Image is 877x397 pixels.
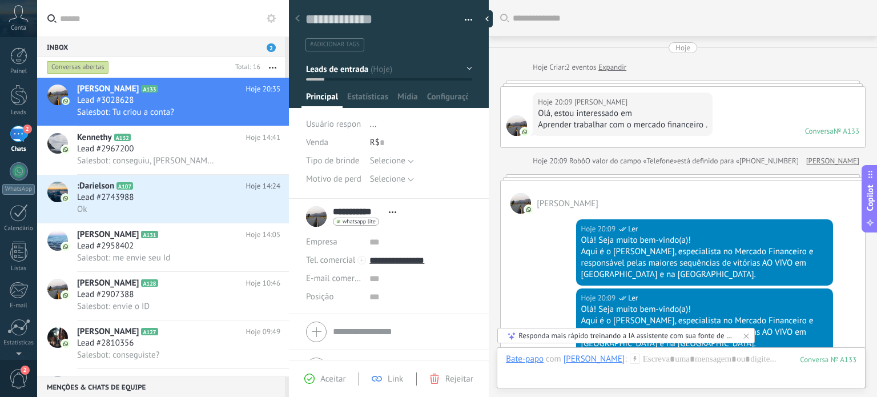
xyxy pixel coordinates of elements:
div: Usuário responsável [306,115,361,134]
img: com.amocrm.amocrmwa.svg [521,128,529,136]
span: Lead #2967200 [77,143,134,155]
div: 133 [800,355,856,364]
div: Chats [2,146,35,153]
div: № A133 [834,126,859,136]
span: Aceitar [320,374,345,384]
div: Empresa [306,233,361,251]
span: A127 [141,328,158,335]
div: Aqui é o [PERSON_NAME], especialista no Mercado Financeiro e responsável pelas maiores sequências... [581,246,828,280]
a: avataricon[PERSON_NAME]A133Hoje 20:35Lead #3028628Salesbot: Tu criou a conta? [37,78,289,126]
span: Tadeu Roque [510,193,531,214]
span: Lead #2907388 [77,289,134,300]
span: Rejeitar [445,374,473,384]
span: com [546,354,561,365]
button: Selecione [370,170,414,189]
span: Ler [628,223,638,235]
span: Tipo de brinde [306,157,359,165]
div: Venda [306,134,361,152]
span: whatsapp lite [343,219,376,224]
span: [PERSON_NAME] [77,229,139,240]
img: icon [62,243,70,251]
span: Ler [628,292,638,304]
div: Listas [2,265,35,272]
span: Hoje 10:46 [246,278,280,289]
span: E-mail comercial [306,273,367,284]
span: Tadeu Roque [574,97,627,108]
div: Responda mais rápido treinando a IA assistente com sua fonte de dados [518,331,735,340]
span: Estatísticas [347,91,388,108]
span: [PERSON_NAME] [77,326,139,338]
img: com.amocrm.amocrmwa.svg [525,206,533,214]
div: Conversas abertas [47,61,109,74]
div: Hoje 20:09 [581,223,618,235]
div: Olá! Seja muito bem-vindo(a)! [581,235,828,246]
span: está definido para «[PHONE_NUMBER]» [677,155,802,167]
span: [PERSON_NAME] [77,83,139,95]
img: icon [62,291,70,299]
span: 2 [21,366,30,375]
span: Salesbot: Tu criou a conta? [77,107,174,118]
span: [PERSON_NAME]-link [77,375,156,386]
span: 2 [23,125,32,134]
button: E-mail comercial [306,270,361,288]
span: Conta [11,25,26,32]
div: WhatsApp [2,184,35,195]
div: Criar: [533,62,626,73]
span: O valor do campo «Telefone» [585,155,677,167]
div: Hoje 20:09 [533,155,569,167]
span: A133 [141,85,158,93]
a: avatariconKennethyA132Hoje 14:41Lead #2967200Salesbot: conseguiu, [PERSON_NAME]? [37,126,289,174]
a: avataricon[PERSON_NAME]A127Hoje 09:49Lead #2810356Salesbot: conseguiste? [37,320,289,368]
span: 2 [267,43,276,52]
span: : [625,354,626,365]
div: ocultar [481,10,493,27]
span: Salesbot: conseguiste? [77,350,159,360]
span: Tadeu Roque [506,115,527,136]
div: Olá, estou interessado em [538,108,707,119]
span: [PERSON_NAME] [77,278,139,289]
span: Robô [569,156,585,166]
span: Salesbot: me envie seu Id [77,252,170,263]
button: Selecione [370,152,414,170]
div: Motivo de perda [306,170,361,189]
span: Posição [306,292,333,301]
div: Hoje [675,42,690,53]
span: Hoje 14:05 [246,229,280,240]
span: Salesbot: conseguiu, [PERSON_NAME]? [77,155,218,166]
a: avataricon[PERSON_NAME]A131Hoje 14:05Lead #2958402Salesbot: me envie seu Id [37,223,289,271]
img: icon [62,340,70,348]
img: icon [62,146,70,154]
div: Hoje 20:09 [581,292,618,304]
span: Lead #2810356 [77,338,134,349]
span: Link [388,374,403,384]
div: Leads [2,109,35,117]
div: Calendário [2,225,35,232]
span: Hoje 20:35 [246,83,280,95]
span: A107 [116,182,133,190]
span: A128 [141,279,158,287]
span: Lead #2743988 [77,192,134,203]
div: Aprender trabalhar com o mercado financeiro . [538,119,707,131]
img: icon [62,97,70,105]
img: icon [62,194,70,202]
div: Aqui é o [PERSON_NAME], especialista no Mercado Financeiro e responsável pelas maiores sequências... [581,315,828,350]
span: A132 [114,134,131,141]
a: Expandir [598,62,626,73]
span: :Darielson [77,181,114,192]
span: Tadeu Roque [537,198,598,209]
span: Lead #2958402 [77,240,134,252]
div: Painel [2,68,35,75]
span: #adicionar tags [310,41,360,49]
span: Hoje 14:41 [246,132,280,143]
span: 2 eventos [566,62,596,73]
div: Estatísticas [2,339,35,347]
div: Tadeu Roque [564,354,625,364]
div: Inbox [37,37,285,57]
span: Hoje 14:24 [246,181,280,192]
div: Olá! Seja muito bem-vindo(a)! [581,304,828,315]
span: A131 [141,231,158,238]
div: Posição [306,288,361,306]
div: Hoje 20:09 [538,97,574,108]
span: Selecione [370,155,405,166]
span: Hoje 09:47 [246,375,280,386]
